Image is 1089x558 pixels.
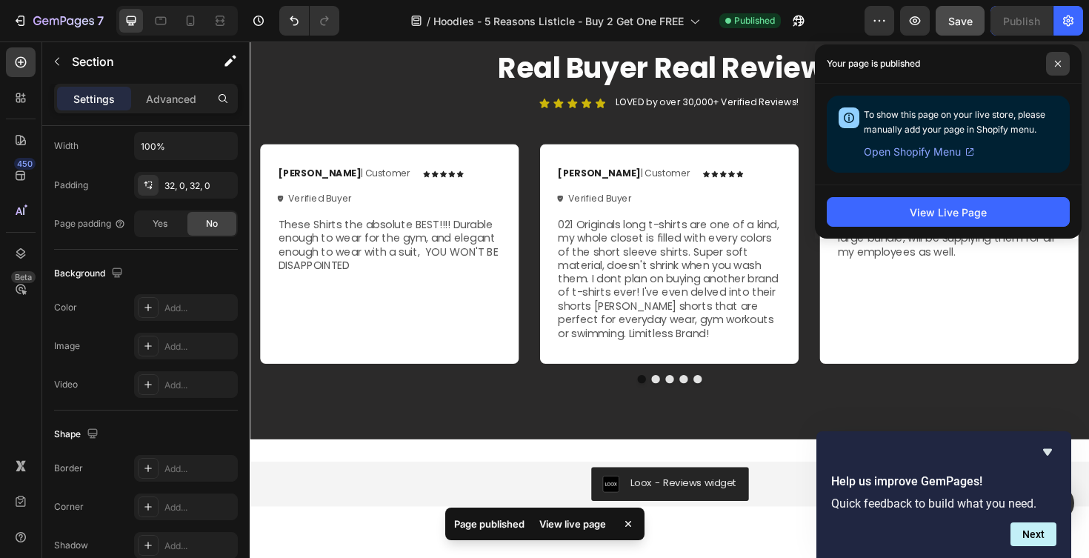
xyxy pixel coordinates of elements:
[433,13,684,29] span: Hoodies - 5 Reasons Listicle - Buy 2 Get One FREE
[164,539,234,553] div: Add...
[54,264,126,284] div: Background
[97,12,104,30] p: 7
[54,462,83,475] div: Border
[72,53,193,70] p: Section
[164,379,234,392] div: Add...
[54,539,88,552] div: Shadow
[734,14,775,27] span: Published
[14,158,36,170] div: 450
[827,197,1070,227] button: View Live Page
[54,217,126,230] div: Page padding
[910,205,987,220] div: View Live Page
[1039,443,1056,461] button: Hide survey
[250,41,1089,558] iframe: Design area
[30,187,266,245] p: These Shirts the absolute BEST!!!! Durable enough to wear for the gym, and elegant enough to wear...
[936,6,985,36] button: Save
[146,91,196,107] p: Advanced
[403,460,516,476] div: Loox - Reviews widget
[327,187,562,317] p: 021 Originals long t-shirts are one of a kind, my whole closet is filled with every colors of the...
[164,302,234,315] div: Add...
[425,353,434,362] button: Dot
[327,133,414,147] strong: [PERSON_NAME]
[623,187,859,230] p: Awesome shirts! About to buy my 3rd large bundle, will be supplying them for all my employees as ...
[164,179,234,193] div: 32, 0, 32, 0
[11,271,36,283] div: Beta
[864,143,961,161] span: Open Shopify Menu
[427,13,430,29] span: /
[54,301,77,314] div: Color
[54,425,101,445] div: Shape
[54,339,80,353] div: Image
[623,133,710,147] strong: [PERSON_NAME]
[153,217,167,230] span: Yes
[164,462,234,476] div: Add...
[827,56,920,71] p: Your page is published
[54,139,79,153] div: Width
[164,340,234,353] div: Add...
[831,443,1056,546] div: Help us improve GemPages!
[54,378,78,391] div: Video
[54,179,88,192] div: Padding
[30,134,170,147] p: | Customer
[337,159,404,174] p: Verified Buyer
[362,451,528,487] button: Loox - Reviews widget
[990,6,1053,36] button: Publish
[470,353,479,362] button: Dot
[387,59,582,72] p: LOVED by over 30,000+ Verified Reviews!
[948,15,973,27] span: Save
[530,514,615,534] div: View live page
[1010,522,1056,546] button: Next question
[135,133,237,159] input: Auto
[206,217,218,230] span: No
[455,353,464,362] button: Dot
[623,134,763,147] p: | Customer
[1003,13,1040,29] div: Publish
[831,496,1056,511] p: Quick feedback to build what you need.
[373,460,391,478] img: loox.png
[30,133,118,147] strong: [PERSON_NAME]
[73,91,115,107] p: Settings
[633,159,701,174] p: Verified Buyer
[327,134,467,147] p: | Customer
[454,517,524,531] p: Page published
[54,500,84,514] div: Corner
[410,353,419,362] button: Dot
[164,501,234,514] div: Add...
[279,6,339,36] div: Undo/Redo
[11,7,878,49] h2: Real Buyer Real Reviews
[440,353,449,362] button: Dot
[41,159,108,174] p: Verified Buyer
[864,109,1045,135] span: To show this page on your live store, please manually add your page in Shopify menu.
[6,6,110,36] button: 7
[831,473,1056,491] h2: Help us improve GemPages!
